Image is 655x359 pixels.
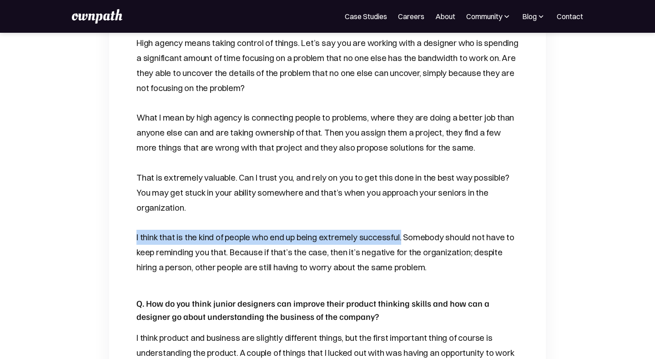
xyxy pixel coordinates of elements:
[557,11,583,22] a: Contact
[136,230,519,275] p: I think that is the kind of people who end up being extremely successful. Somebody should not hav...
[466,11,502,22] div: Community
[398,11,424,22] a: Careers
[136,110,519,155] p: What I mean by high agency is connecting people to problems, where they are doing a better job th...
[435,11,455,22] a: About
[522,11,537,22] div: Blog
[136,35,519,96] p: High agency means taking control of things. Let’s say you are working with a designer who is spen...
[136,170,519,215] p: That is extremely valuable. Can I trust you, and rely on you to get this done in the best way pos...
[466,11,511,22] div: Community
[345,11,387,22] a: Case Studies
[522,11,546,22] div: Blog
[136,297,519,323] h5: Q. How do you think junior designers can improve their product thinking skills and how can a desi...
